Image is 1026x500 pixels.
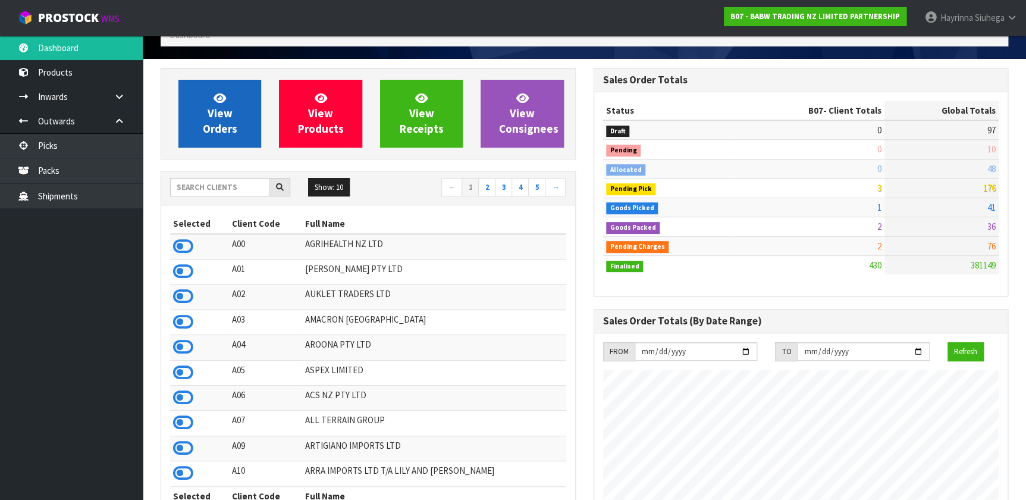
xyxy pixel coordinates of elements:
[940,12,972,23] span: Hayrinna
[170,214,229,233] th: Selected
[987,202,996,213] span: 41
[606,222,660,234] span: Goods Packed
[478,178,495,197] a: 2
[947,342,984,361] button: Refresh
[869,260,881,271] span: 430
[302,461,566,486] td: ARRA IMPORTS LTD T/A LILY AND [PERSON_NAME]
[229,411,302,436] td: A07
[877,143,881,155] span: 0
[377,178,566,199] nav: Page navigation
[877,240,881,252] span: 2
[606,261,644,273] span: Finalised
[279,80,362,148] a: ViewProducts
[302,310,566,335] td: AMACRON [GEOGRAPHIC_DATA]
[298,91,344,136] span: View Products
[987,124,996,136] span: 97
[229,285,302,310] td: A02
[308,178,350,197] button: Show: 10
[603,74,999,86] h3: Sales Order Totals
[528,178,545,197] a: 5
[38,10,99,26] span: ProStock
[730,11,900,21] strong: B07 - BABW TRADING NZ LIMITED PARTNERSHIP
[733,101,884,120] th: - Client Totals
[606,241,669,253] span: Pending Charges
[877,163,881,174] span: 0
[101,13,120,24] small: WMS
[229,259,302,284] td: A01
[495,178,512,197] a: 3
[302,214,566,233] th: Full Name
[603,101,734,120] th: Status
[229,386,302,411] td: A06
[380,80,463,148] a: ViewReceipts
[808,105,823,116] span: B07
[441,178,462,197] a: ←
[462,178,479,197] a: 1
[399,91,443,136] span: View Receipts
[302,335,566,360] td: AROONA PTY LTD
[971,260,996,271] span: 381149
[229,335,302,360] td: A04
[877,202,881,213] span: 1
[302,285,566,310] td: AUKLET TRADERS LTD
[512,178,529,197] a: 4
[987,221,996,232] span: 36
[203,91,237,136] span: View Orders
[229,214,302,233] th: Client Code
[18,10,33,25] img: cube-alt.png
[229,461,302,486] td: A10
[775,342,797,361] div: TO
[302,436,566,461] td: ARTIGIANO IMPORTS LTD
[724,7,906,26] a: B07 - BABW TRADING NZ LIMITED PARTNERSHIP
[877,124,881,136] span: 0
[302,386,566,411] td: ACS NZ PTY LTD
[302,259,566,284] td: [PERSON_NAME] PTY LTD
[884,101,999,120] th: Global Totals
[302,360,566,385] td: ASPEX LIMITED
[603,315,999,327] h3: Sales Order Totals (By Date Range)
[499,91,559,136] span: View Consignees
[987,163,996,174] span: 48
[229,436,302,461] td: A09
[877,221,881,232] span: 2
[229,234,302,260] td: A00
[606,183,656,195] span: Pending Pick
[302,234,566,260] td: AGRIHEALTH NZ LTD
[974,12,1004,23] span: Siuhega
[877,182,881,193] span: 3
[178,80,261,148] a: ViewOrders
[229,310,302,335] td: A03
[606,126,630,137] span: Draft
[302,411,566,436] td: ALL TERRAIN GROUP
[987,143,996,155] span: 10
[481,80,563,148] a: ViewConsignees
[170,178,270,196] input: Search clients
[606,145,641,157] span: Pending
[983,182,996,193] span: 176
[603,342,635,361] div: FROM
[229,360,302,385] td: A05
[606,164,646,176] span: Allocated
[545,178,566,197] a: →
[987,240,996,252] span: 76
[606,202,658,214] span: Goods Picked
